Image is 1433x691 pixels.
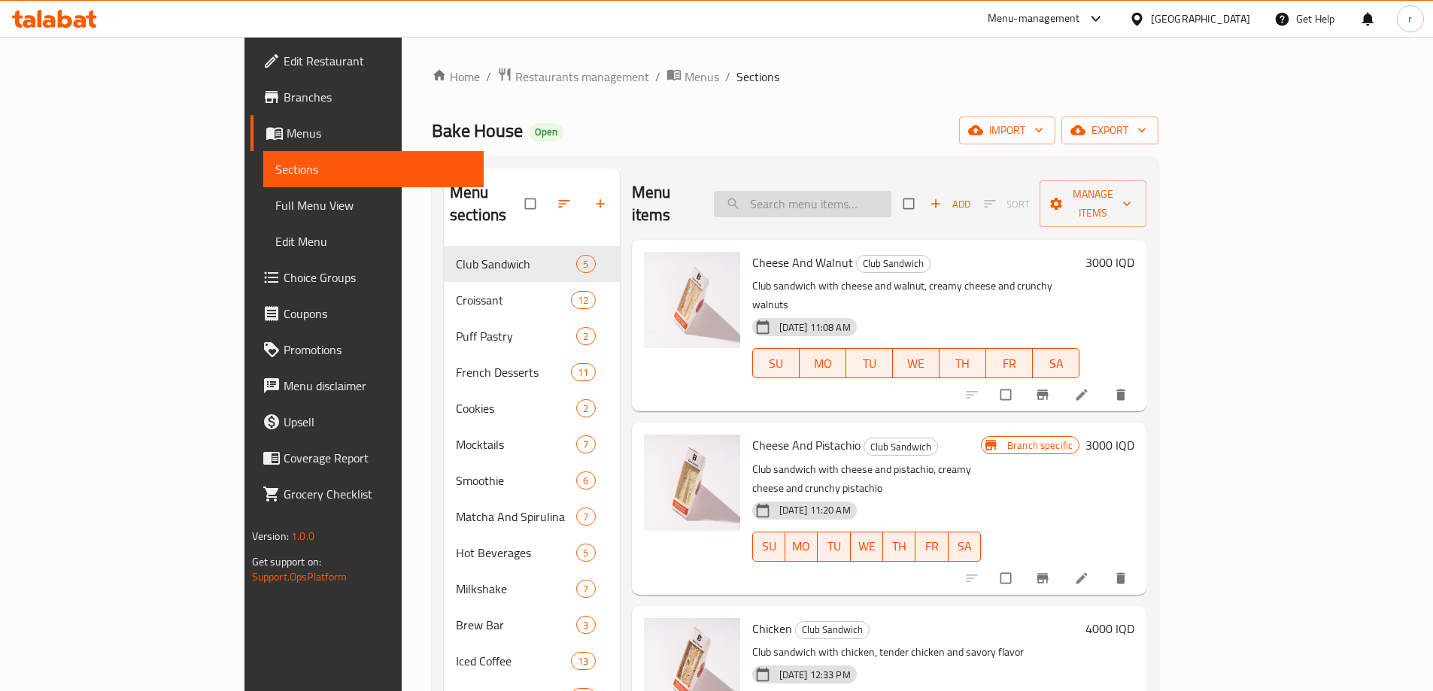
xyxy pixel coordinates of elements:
[1151,11,1250,27] div: [GEOGRAPHIC_DATA]
[444,462,620,499] div: Smoothie6
[889,535,909,557] span: TH
[1040,180,1146,227] button: Manage items
[515,68,649,86] span: Restaurants management
[752,348,800,378] button: SU
[864,438,937,456] span: Club Sandwich
[284,413,472,431] span: Upsell
[752,251,853,274] span: Cheese And Walnut
[1408,11,1412,27] span: r
[456,508,576,526] span: Matcha And Spirulina
[806,353,840,374] span: MO
[456,652,571,670] div: Iced Coffee
[824,535,844,557] span: TU
[818,532,850,562] button: TU
[752,617,792,640] span: Chicken
[571,652,595,670] div: items
[791,535,812,557] span: MO
[971,121,1043,140] span: import
[644,252,740,348] img: Cheese And Walnut
[275,196,472,214] span: Full Menu View
[250,259,484,295] a: Choice Groups
[921,535,942,557] span: FR
[284,449,472,467] span: Coverage Report
[577,582,594,596] span: 7
[714,191,891,217] input: search
[572,293,594,308] span: 12
[252,552,321,571] span: Get support on:
[852,353,887,374] span: TU
[915,532,948,562] button: FR
[577,618,594,632] span: 3
[456,471,576,489] span: Smoothie
[752,532,785,562] button: SU
[577,329,594,344] span: 2
[456,291,571,309] div: Croissant
[456,435,576,453] span: Mocktails
[785,532,818,562] button: MO
[548,187,584,220] span: Sort sections
[571,363,595,381] div: items
[577,546,594,560] span: 5
[577,257,594,271] span: 5
[284,377,472,395] span: Menu disclaimer
[752,643,1080,662] p: Club sandwich with chicken, tender chicken and savory flavor
[486,68,491,86] li: /
[685,68,719,86] span: Menus
[1085,435,1134,456] h6: 3000 IQD
[736,68,779,86] span: Sections
[1033,348,1079,378] button: SA
[666,67,719,86] a: Menus
[577,510,594,524] span: 7
[926,192,974,216] span: Add item
[1085,252,1134,273] h6: 3000 IQD
[584,187,620,220] button: Add section
[432,114,523,147] span: Bake House
[456,255,576,273] div: Club Sandwich
[959,117,1055,144] button: import
[894,189,926,218] span: Select section
[1074,387,1092,402] a: Edit menu item
[1039,353,1073,374] span: SA
[456,399,576,417] div: Cookies
[752,460,981,498] p: Club sandwich with cheese and pistachio, creamy cheese and crunchy pistachio
[1085,618,1134,639] h6: 4000 IQD
[864,438,938,456] div: Club Sandwich
[926,192,974,216] button: Add
[456,363,571,381] span: French Desserts
[883,532,915,562] button: TH
[576,255,595,273] div: items
[946,353,980,374] span: TH
[576,435,595,453] div: items
[991,564,1023,593] span: Select to update
[988,10,1080,28] div: Menu-management
[1026,378,1062,411] button: Branch-specific-item
[857,255,930,272] span: Club Sandwich
[576,508,595,526] div: items
[456,544,576,562] span: Hot Beverages
[263,223,484,259] a: Edit Menu
[250,368,484,404] a: Menu disclaimer
[576,544,595,562] div: items
[444,426,620,462] div: Mocktails7
[949,532,981,562] button: SA
[444,354,620,390] div: French Desserts11
[1104,562,1140,595] button: delete
[893,348,940,378] button: WE
[456,580,576,598] span: Milkshake
[930,195,970,213] span: Add
[773,668,857,682] span: [DATE] 12:33 PM
[284,341,472,359] span: Promotions
[725,68,730,86] li: /
[1061,117,1158,144] button: export
[955,535,975,557] span: SA
[655,68,660,86] li: /
[456,616,576,634] div: Brew Bar
[444,390,620,426] div: Cookies2
[444,535,620,571] div: Hot Beverages5
[572,365,594,380] span: 11
[287,124,472,142] span: Menus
